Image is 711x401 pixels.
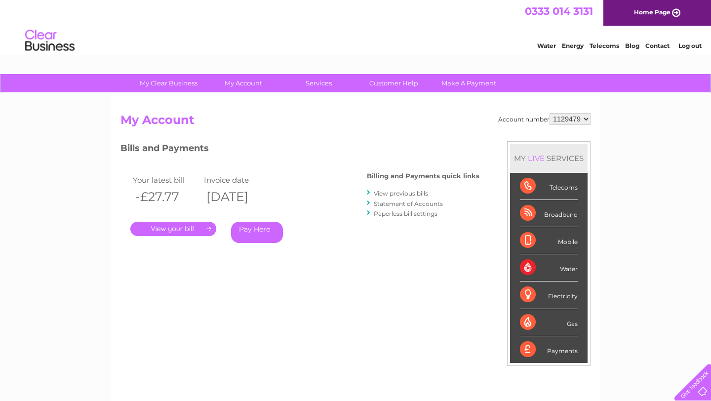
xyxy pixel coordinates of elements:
th: -£27.77 [130,187,201,207]
a: My Clear Business [128,74,209,92]
div: Clear Business is a trading name of Verastar Limited (registered in [GEOGRAPHIC_DATA] No. 3667643... [123,5,590,48]
a: Energy [562,42,584,49]
a: View previous bills [374,190,428,197]
a: Blog [625,42,639,49]
div: Electricity [520,281,578,309]
h3: Bills and Payments [120,141,479,159]
a: Contact [645,42,670,49]
div: Gas [520,309,578,336]
div: Account number [498,113,591,125]
div: Telecoms [520,173,578,200]
a: Customer Help [353,74,434,92]
a: Telecoms [590,42,619,49]
h4: Billing and Payments quick links [367,172,479,180]
a: . [130,222,216,236]
div: Water [520,254,578,281]
td: Invoice date [201,173,273,187]
a: Pay Here [231,222,283,243]
td: Your latest bill [130,173,201,187]
div: Mobile [520,227,578,254]
a: Water [537,42,556,49]
div: MY SERVICES [510,144,588,172]
a: 0333 014 3131 [525,5,593,17]
a: Make A Payment [428,74,510,92]
h2: My Account [120,113,591,132]
a: Log out [678,42,702,49]
th: [DATE] [201,187,273,207]
div: Payments [520,336,578,363]
div: Broadband [520,200,578,227]
div: LIVE [526,154,547,163]
a: Statement of Accounts [374,200,443,207]
img: logo.png [25,26,75,56]
a: Services [278,74,359,92]
a: My Account [203,74,284,92]
a: Paperless bill settings [374,210,437,217]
